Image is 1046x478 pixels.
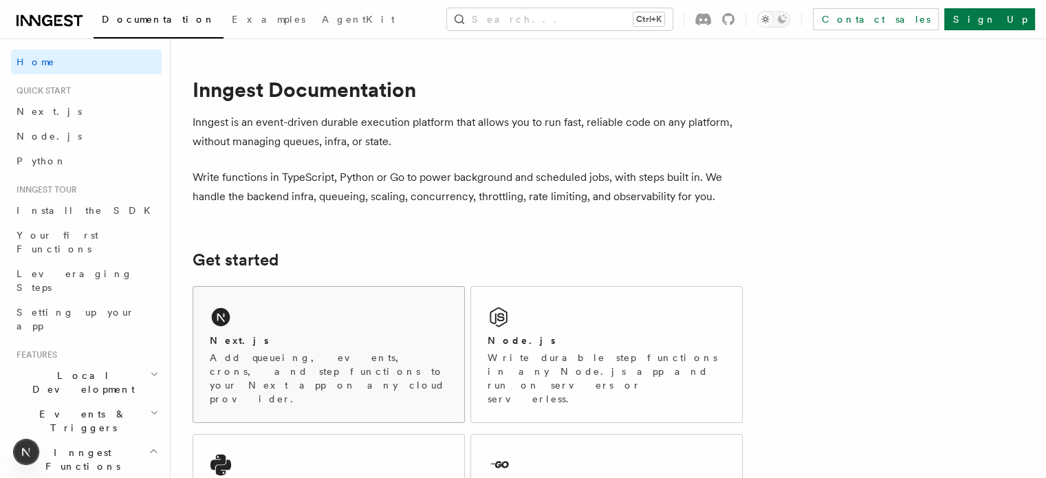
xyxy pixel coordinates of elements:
[11,363,162,402] button: Local Development
[11,149,162,173] a: Python
[11,50,162,74] a: Home
[17,131,82,142] span: Node.js
[102,14,215,25] span: Documentation
[813,8,939,30] a: Contact sales
[193,168,743,206] p: Write functions in TypeScript, Python or Go to power background and scheduled jobs, with steps bu...
[11,261,162,300] a: Leveraging Steps
[633,12,664,26] kbd: Ctrl+K
[11,184,77,195] span: Inngest tour
[11,198,162,223] a: Install the SDK
[17,106,82,117] span: Next.js
[17,205,159,216] span: Install the SDK
[224,4,314,37] a: Examples
[488,334,556,347] h2: Node.js
[11,446,149,473] span: Inngest Functions
[757,11,790,28] button: Toggle dark mode
[11,407,150,435] span: Events & Triggers
[11,124,162,149] a: Node.js
[470,286,743,423] a: Node.jsWrite durable step functions in any Node.js app and run on servers or serverless.
[488,351,726,406] p: Write durable step functions in any Node.js app and run on servers or serverless.
[11,349,57,360] span: Features
[210,351,448,406] p: Add queueing, events, crons, and step functions to your Next app on any cloud provider.
[944,8,1035,30] a: Sign Up
[17,55,55,69] span: Home
[11,223,162,261] a: Your first Functions
[193,77,743,102] h1: Inngest Documentation
[447,8,673,30] button: Search...Ctrl+K
[232,14,305,25] span: Examples
[17,268,133,293] span: Leveraging Steps
[11,369,150,396] span: Local Development
[193,250,279,270] a: Get started
[210,334,269,347] h2: Next.js
[193,113,743,151] p: Inngest is an event-driven durable execution platform that allows you to run fast, reliable code ...
[94,4,224,39] a: Documentation
[322,14,395,25] span: AgentKit
[11,99,162,124] a: Next.js
[314,4,403,37] a: AgentKit
[17,155,67,166] span: Python
[17,307,135,332] span: Setting up your app
[11,402,162,440] button: Events & Triggers
[11,85,71,96] span: Quick start
[11,300,162,338] a: Setting up your app
[17,230,98,254] span: Your first Functions
[193,286,465,423] a: Next.jsAdd queueing, events, crons, and step functions to your Next app on any cloud provider.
